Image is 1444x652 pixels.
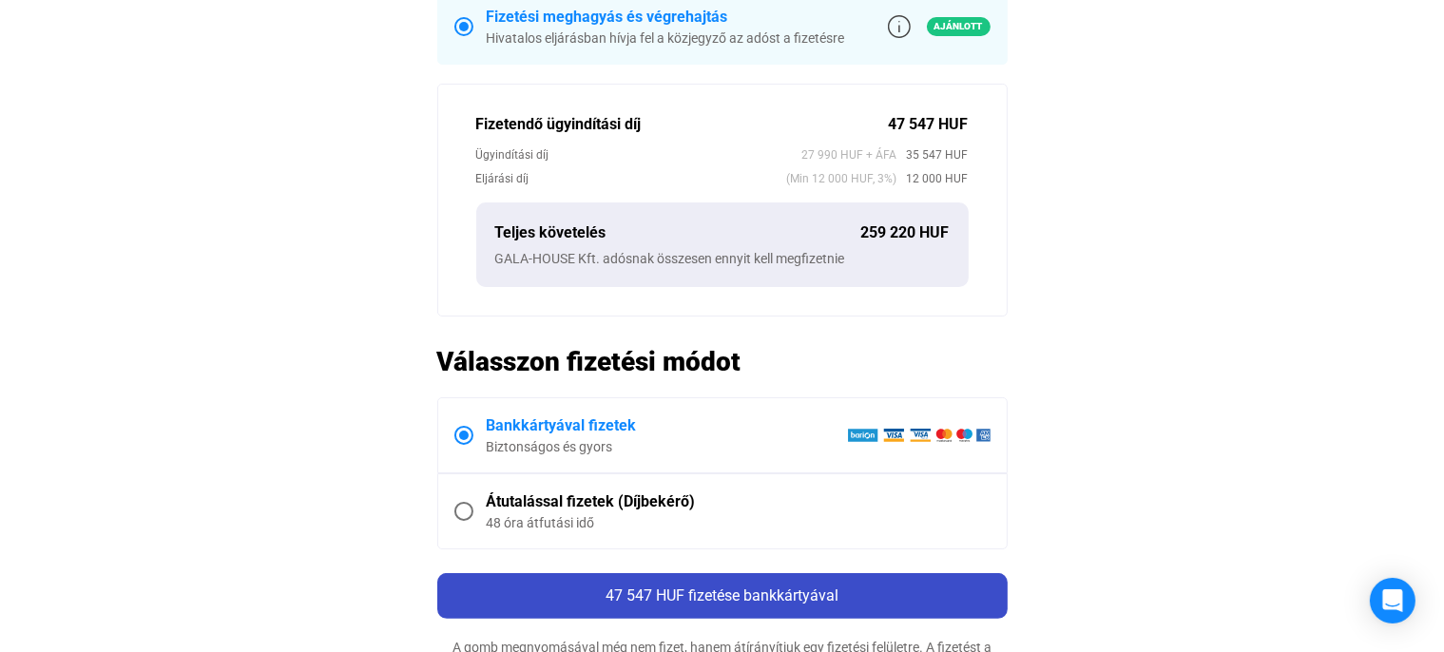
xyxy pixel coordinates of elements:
[487,6,845,29] div: Fizetési meghagyás és végrehajtás
[606,586,838,604] span: 47 547 HUF fizetése bankkártyával
[897,145,969,164] span: 35 547 HUF
[437,573,1008,619] button: 47 547 HUF fizetése bankkártyával
[889,113,969,136] div: 47 547 HUF
[476,169,787,188] div: Eljárási díj
[861,221,950,244] div: 259 220 HUF
[787,169,897,188] span: (Min 12 000 HUF, 3%)
[495,221,861,244] div: Teljes követelés
[487,414,847,437] div: Bankkártyával fizetek
[487,29,845,48] div: Hivatalos eljárásban hívja fel a közjegyző az adóst a fizetésre
[1370,578,1415,623] div: Open Intercom Messenger
[487,490,991,513] div: Átutalással fizetek (Díjbekérő)
[476,145,802,164] div: Ügyindítási díj
[487,513,991,532] div: 48 óra átfutási idő
[437,345,1008,378] h2: Válasszon fizetési módot
[897,169,969,188] span: 12 000 HUF
[476,113,889,136] div: Fizetendő ügyindítási díj
[495,249,950,268] div: GALA-HOUSE Kft. adósnak összesen ennyit kell megfizetnie
[888,15,911,38] img: info-grey-outline
[888,15,991,38] a: info-grey-outlineAjánlott
[487,437,847,456] div: Biztonságos és gyors
[927,17,991,36] span: Ajánlott
[847,428,991,443] img: barion
[802,145,897,164] span: 27 990 HUF + ÁFA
